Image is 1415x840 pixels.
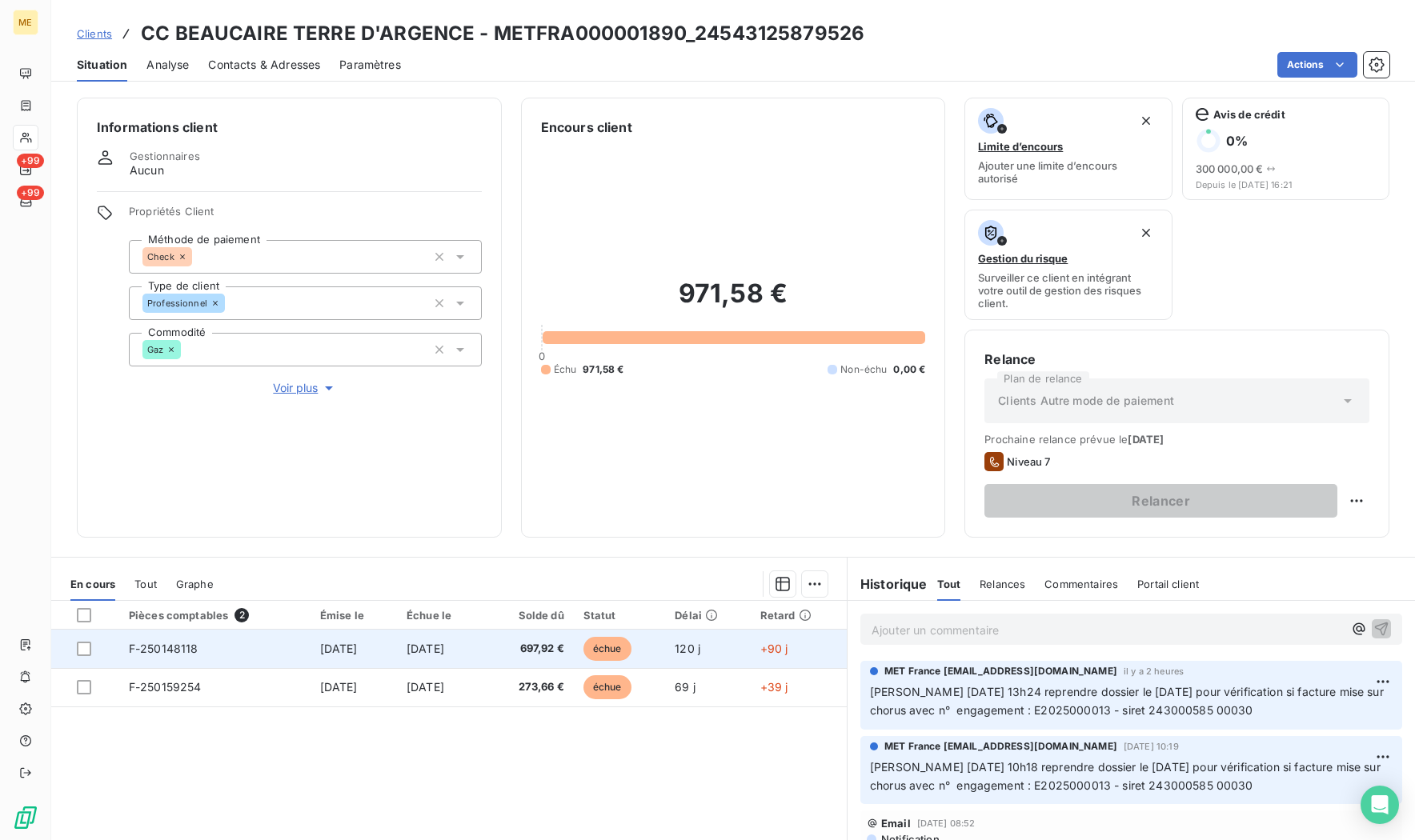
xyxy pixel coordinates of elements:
span: Email [881,817,911,830]
h3: CC BEAUCAIRE TERRE D'ARGENCE - METFRA000001890_24543125879526 [141,19,864,48]
span: il y a 2 heures [1124,666,1184,676]
span: Tout [134,578,157,590]
span: 120 j [675,642,700,655]
span: Ajouter une limite d’encours autorisé [978,159,1158,185]
h6: 0 % [1226,133,1248,149]
a: Clients [77,26,112,42]
div: Statut [583,609,656,622]
span: [DATE] 10:19 [1124,742,1179,751]
span: En cours [70,578,115,590]
span: Relances [980,578,1025,590]
h6: Historique [848,574,928,594]
div: Open Intercom Messenger [1361,786,1399,824]
span: Non-échu [840,362,887,377]
span: Gestion du risque [978,252,1068,265]
div: Solde dû [495,609,564,622]
span: Voir plus [273,380,337,396]
span: [DATE] [407,642,444,655]
img: Logo LeanPay [13,805,38,830]
span: +99 [17,186,44,200]
span: Surveiller ce client en intégrant votre outil de gestion des risques client. [978,271,1158,310]
span: Situation [77,57,127,73]
span: Limite d’encours [978,140,1063,153]
span: Échu [554,362,577,377]
span: Avis de crédit [1213,108,1285,121]
span: échue [583,675,631,699]
span: +90 j [760,642,788,655]
h6: Relance [984,350,1369,369]
div: Échue le [407,609,475,622]
h6: Informations client [97,118,482,137]
span: 2 [234,608,249,622]
div: Délai [675,609,740,622]
span: Gaz [147,345,163,354]
span: F-250159254 [129,680,202,694]
h2: 971,58 € [541,278,926,326]
span: +99 [17,154,44,168]
a: +99 [13,189,38,214]
span: Depuis le [DATE] 16:21 [1196,180,1376,190]
span: F-250148118 [129,642,198,655]
span: MET France [EMAIL_ADDRESS][DOMAIN_NAME] [884,664,1117,678]
span: Gestionnaires [130,150,200,162]
span: MET France [EMAIL_ADDRESS][DOMAIN_NAME] [884,739,1117,754]
span: 0,00 € [893,362,925,377]
span: Aucun [130,162,164,178]
button: Voir plus [129,379,482,397]
div: Émise le [320,609,387,622]
button: Relancer [984,484,1337,518]
button: Limite d’encoursAjouter une limite d’encours autorisé [964,98,1172,200]
span: [DATE] [407,680,444,694]
span: 69 j [675,680,695,694]
div: Retard [760,609,837,622]
span: Portail client [1137,578,1199,590]
span: 300 000,00 € [1196,162,1264,175]
span: Contacts & Adresses [208,57,320,73]
h6: Encours client [541,118,632,137]
span: Tout [937,578,961,590]
span: [DATE] [320,642,358,655]
span: Clients Autre mode de paiement [998,393,1174,409]
a: +99 [13,157,38,182]
div: ME [13,10,38,35]
span: Clients [77,27,112,40]
span: [PERSON_NAME] [DATE] 13h24 reprendre dossier le [DATE] pour vérification si facture mise sur chor... [870,685,1387,717]
span: échue [583,637,631,661]
span: [DATE] 08:52 [917,818,976,828]
span: 971,58 € [583,362,623,377]
input: Ajouter une valeur [192,250,205,264]
span: Check [147,252,174,262]
input: Ajouter une valeur [225,296,238,310]
span: [PERSON_NAME] [DATE] 10h18 reprendre dossier le [DATE] pour vérification si facture mise sur chor... [870,760,1384,792]
span: 697,92 € [495,641,564,657]
span: Niveau 7 [1007,455,1050,468]
span: Commentaires [1044,578,1118,590]
span: Graphe [176,578,214,590]
span: [DATE] [320,680,358,694]
input: Ajouter une valeur [181,342,194,357]
span: Professionnel [147,298,207,308]
span: Propriétés Client [129,205,482,227]
button: Actions [1277,52,1357,78]
span: Paramètres [339,57,401,73]
span: 0 [539,350,545,362]
span: Analyse [146,57,189,73]
button: Gestion du risqueSurveiller ce client en intégrant votre outil de gestion des risques client. [964,210,1172,320]
span: +39 j [760,680,788,694]
span: Prochaine relance prévue le [984,433,1369,446]
span: 273,66 € [495,679,564,695]
span: [DATE] [1128,433,1164,446]
div: Pièces comptables [129,608,301,622]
